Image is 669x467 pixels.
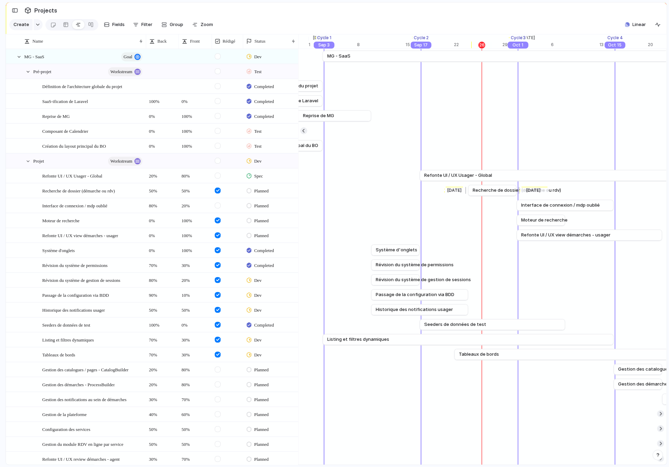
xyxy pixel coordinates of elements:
span: Test [254,143,261,150]
span: Dev [254,277,262,284]
span: 100% [146,94,178,105]
span: SaaS-ification de Laravel [42,97,88,105]
span: Reprise de MG [303,112,334,119]
span: Planned [254,366,269,373]
span: Recherche de dossier (démarche ou rdv) [472,187,561,194]
span: Interface de connexion / mdp oublié [42,201,107,209]
a: Moteur de recherche [521,215,560,225]
span: 50% [179,303,211,314]
a: Seeders de données de test [424,319,560,330]
span: Zoom [200,21,213,28]
span: 70% [179,452,211,463]
div: Cycle 1 [315,35,332,41]
span: Test [254,128,261,135]
button: Linear [622,19,649,30]
span: 70% [146,333,178,344]
span: Listing et filtres dynamiques [327,336,389,343]
a: Révision du système de permissions [375,260,415,270]
span: Filter [141,21,152,28]
span: Seeders de données de test [424,321,486,328]
span: Dev [254,352,262,358]
span: Projet [33,157,44,165]
span: Gestion des notifications au sein de démarches [42,395,126,403]
div: Sep 3 [314,42,334,49]
span: Système d'onglets [42,246,75,254]
span: Dev [254,292,262,299]
span: Passage de la configuration via BDD [375,291,454,298]
div: 29 [502,42,516,48]
span: Reprise de MG [42,112,70,120]
span: 20% [146,363,178,373]
a: Recherche de dossier (démarche ou rdv) [472,185,512,196]
a: Système d'onglets [375,245,415,255]
span: 50% [179,422,211,433]
div: Oct 15 [605,42,625,49]
span: Système d'onglets [375,247,417,253]
span: 30% [146,452,178,463]
span: Planned [254,456,269,463]
span: 20% [179,199,211,209]
span: Completed [254,262,274,269]
span: Completed [254,247,274,254]
span: 50% [146,422,178,433]
span: 0% [146,214,178,224]
span: 20% [146,378,178,388]
span: Planned [254,188,269,194]
span: Fields [112,21,125,28]
span: 0% [146,228,178,239]
span: 40% [146,407,178,418]
span: MG - SaaS [327,53,350,60]
span: 90% [146,288,178,299]
span: Moteur de recherche [42,216,80,224]
div: Sep 17 [411,42,431,49]
span: Révision du système de gestion de sessions [42,276,120,284]
span: Planned [254,232,269,239]
a: Révision du système de gestion de sessions [375,275,415,285]
span: Recherche de dossier (démarche ou rdv) [42,187,115,194]
a: Refonte UI / UX view démarches - usager [521,230,657,240]
span: Dev [254,307,262,314]
span: 100% [179,228,211,239]
span: 20% [179,273,211,284]
span: Planned [254,396,269,403]
span: Completed [254,113,274,120]
span: Tableaux de bords [42,351,75,358]
div: Cycle 4 [606,35,624,41]
span: Planned [254,202,269,209]
div: 6 [551,42,599,48]
a: Gestion des catalogues / pages - CatalogBuilder [618,364,657,374]
span: 80% [179,169,211,180]
span: 0% [179,318,211,329]
span: Completed [254,83,274,90]
div: Oct 1 [508,42,528,49]
span: 60% [179,407,211,418]
span: 20% [146,169,178,180]
span: Dev [254,337,262,344]
span: 100% [179,214,211,224]
span: 100% [146,318,178,329]
div: Cycle 2 [412,35,430,41]
span: workstream [110,156,132,166]
span: Group [170,21,183,28]
span: Pré-projet [33,67,51,75]
span: 30% [179,258,211,269]
span: Révision du système de permissions [375,261,453,268]
span: Révision du système de gestion de sessions [375,276,471,283]
div: 8 [357,42,405,48]
span: Seeders de données de test [42,321,90,329]
span: Refonte UI / UX review démarches - agent [42,455,119,463]
div: 13 [599,42,648,48]
button: Filter [130,19,155,30]
span: Listing et filtres dynamiques [42,336,94,344]
div: 22 [454,42,502,48]
button: Group [158,19,187,30]
span: Create [14,21,29,28]
span: 10% [179,288,211,299]
span: Planned [254,411,269,418]
span: Planned [254,441,269,448]
span: 50% [146,437,178,448]
span: 0% [146,139,178,150]
span: workstream [110,67,132,77]
span: [DATE] [516,34,539,41]
span: goal [124,52,132,62]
